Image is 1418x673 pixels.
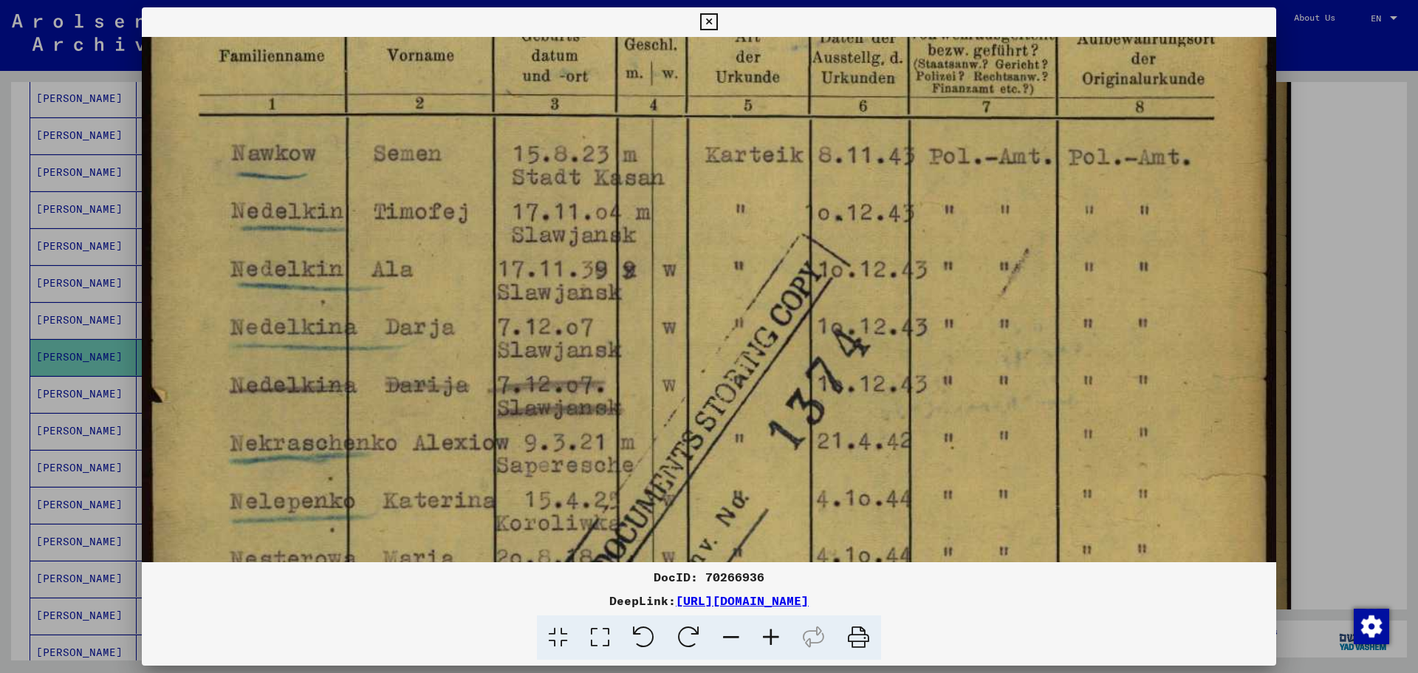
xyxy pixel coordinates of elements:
div: Change consent [1353,608,1388,643]
div: DocID: 70266936 [142,568,1276,586]
a: [URL][DOMAIN_NAME] [676,593,809,608]
img: Change consent [1354,609,1389,644]
div: DeepLink: [142,592,1276,609]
